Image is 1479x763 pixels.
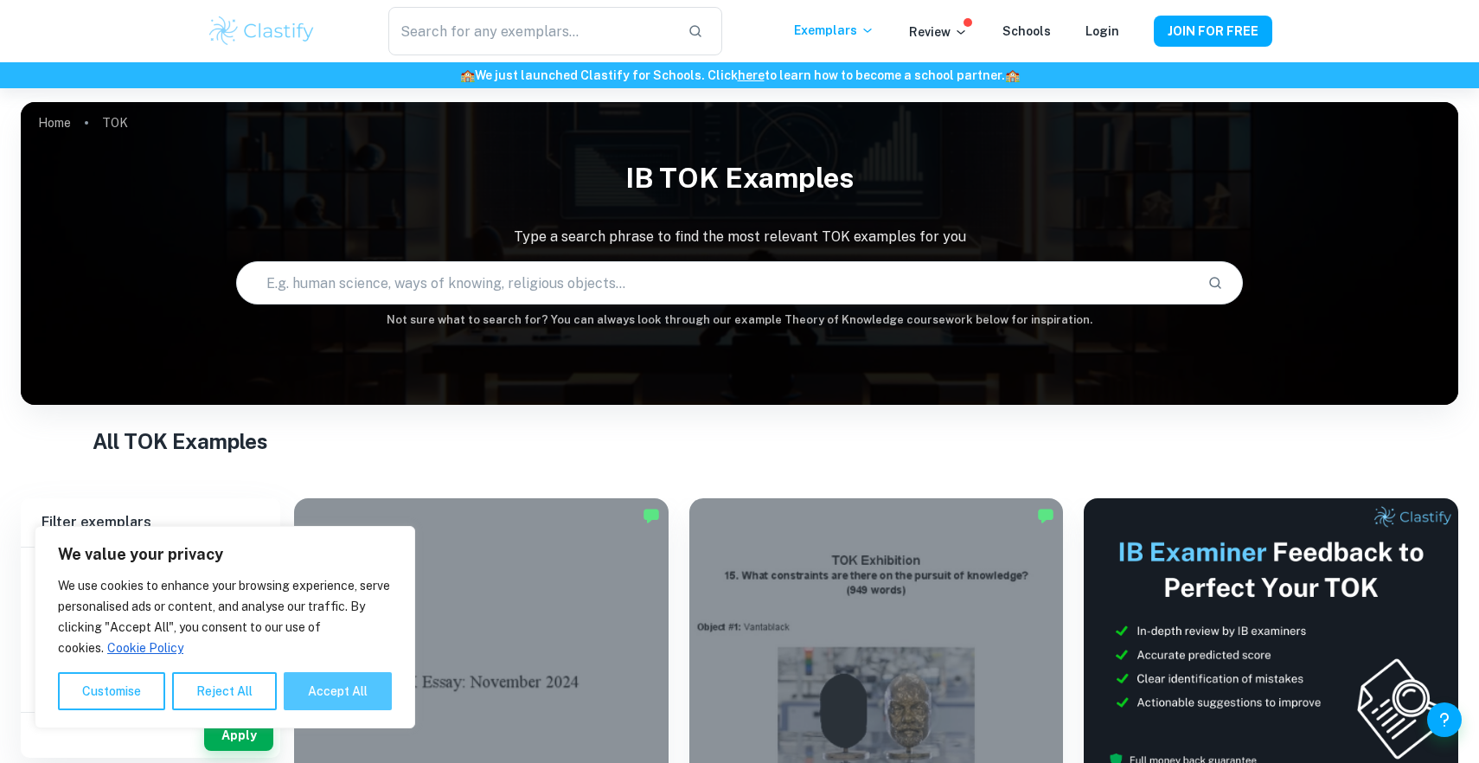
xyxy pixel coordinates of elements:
p: Review [909,22,968,42]
button: Apply [204,720,273,751]
a: Home [38,111,71,135]
h6: Not sure what to search for? You can always look through our example Theory of Knowledge coursewo... [21,311,1458,329]
h6: We just launched Clastify for Schools. Click to learn how to become a school partner. [3,66,1476,85]
h6: Filter exemplars [21,498,280,547]
p: We value your privacy [58,544,392,565]
div: We value your privacy [35,526,415,728]
h1: All TOK Examples [93,426,1386,457]
button: Accept All [284,672,392,710]
p: Type a search phrase to find the most relevant TOK examples for you [21,227,1458,247]
button: Help and Feedback [1427,702,1462,737]
img: Marked [1037,507,1054,524]
span: 🏫 [460,68,475,82]
a: Schools [1002,24,1051,38]
button: JOIN FOR FREE [1154,16,1272,47]
p: We use cookies to enhance your browsing experience, serve personalised ads or content, and analys... [58,575,392,658]
h1: IB TOK examples [21,151,1458,206]
span: 🏫 [1005,68,1020,82]
a: Cookie Policy [106,640,184,656]
input: Search for any exemplars... [388,7,674,55]
a: Login [1085,24,1119,38]
img: Clastify logo [207,14,317,48]
p: Exemplars [794,21,874,40]
button: Customise [58,672,165,710]
button: Search [1200,268,1230,298]
input: E.g. human science, ways of knowing, religious objects... [237,259,1193,307]
button: Reject All [172,672,277,710]
p: TOK [102,113,128,132]
a: here [738,68,765,82]
img: Marked [643,507,660,524]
